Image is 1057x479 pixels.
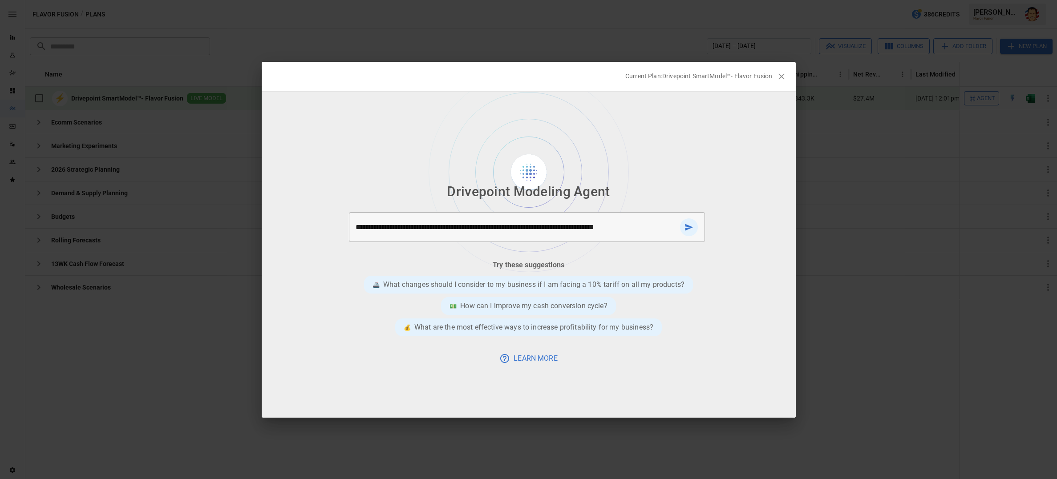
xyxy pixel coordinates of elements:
[493,350,564,366] button: Learn More
[514,353,558,364] p: Learn More
[447,181,610,201] p: Drivepoint Modeling Agent
[429,92,629,272] img: Background
[414,322,653,333] p: What are the most effective ways to increase profitability for my business?
[441,297,616,315] div: 💵How can I improve my cash conversion cycle?
[373,279,380,290] div: 🚢
[625,72,773,81] p: Current Plan: Drivepoint SmartModel™- Flavor Fusion
[364,276,693,294] div: 🚢What changes should I consider to my business if I am facing a 10% tariff on all my products?
[493,260,564,270] p: Try these suggestions
[395,318,662,336] div: 💰What are the most effective ways to increase profitability for my business?
[404,322,411,333] div: 💰
[450,301,457,311] div: 💵
[680,218,698,236] button: send message
[383,279,684,290] p: What changes should I consider to my business if I am facing a 10% tariff on all my products?
[460,301,607,311] p: How can I improve my cash conversion cycle?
